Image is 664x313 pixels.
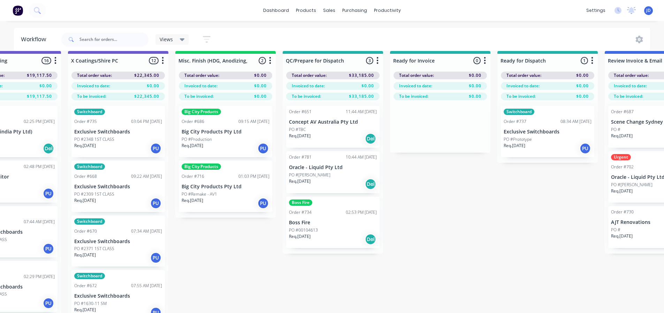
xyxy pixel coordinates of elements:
div: Order #670 [74,228,97,234]
span: Total order value: [506,72,541,79]
span: Total order value: [184,72,219,79]
p: Req. [DATE] [74,143,96,149]
span: $22,345.00 [134,93,159,100]
span: $0.00 [576,93,589,100]
div: Order #651 [289,109,312,115]
p: PO #[PERSON_NAME] [289,172,330,178]
span: $0.00 [469,83,481,89]
p: Big City Products Pty Ltd [182,184,269,190]
div: Workflow [21,35,49,44]
div: Switchboard [74,109,105,115]
p: Req. [DATE] [289,233,311,240]
div: Order #668 [74,173,97,180]
span: $0.00 [469,93,481,100]
p: PO #[PERSON_NAME] [611,182,652,188]
p: PO #Production [182,136,212,143]
span: Views [160,36,173,43]
div: 02:29 PM [DATE] [24,274,55,280]
div: 09:15 AM [DATE] [238,118,269,125]
div: sales [320,5,339,16]
span: To be invoiced: [184,93,214,100]
div: 10:44 AM [DATE] [346,154,377,160]
div: PU [258,198,269,209]
p: PO #TBC [289,126,306,133]
span: $0.00 [361,83,374,89]
span: JD [646,7,651,14]
p: PO #Remake - AV1 [182,191,217,197]
div: Del [365,179,376,190]
div: purchasing [339,5,371,16]
div: Order #730 [611,209,634,215]
span: $33,185.00 [349,72,374,79]
span: $0.00 [254,93,267,100]
div: Order #65111:44 AM [DATE]Concept AV Australia Pty LtdPO #TBCReq.[DATE]Del [286,106,380,148]
p: PO # [611,227,620,233]
span: $0.00 [254,83,267,89]
span: To be invoiced: [292,93,321,100]
span: $19,117.50 [27,93,52,100]
p: PO #2371 1ST CLASS [74,246,114,252]
span: Invoiced to date: [614,83,647,89]
span: Total order value: [614,72,649,79]
div: Boss FireOrder #73402:53 PM [DATE]Boss FirePO #00104613Req.[DATE]Del [286,197,380,248]
p: Big City Products Pty Ltd [182,129,269,135]
div: 11:44 AM [DATE] [346,109,377,115]
p: Req. [DATE] [611,233,633,239]
a: dashboard [260,5,292,16]
div: Big City ProductsOrder #71601:03 PM [DATE]Big City Products Pty LtdPO #Remake - AV1Req.[DATE]PU [179,161,272,212]
div: Order #687 [611,109,634,115]
span: $0.00 [39,83,52,89]
span: $0.00 [576,83,589,89]
span: To be invoiced: [506,93,536,100]
div: Switchboard [74,163,105,170]
div: Del [43,143,54,154]
p: Req. [DATE] [182,197,203,204]
span: $0.00 [147,83,159,89]
div: SwitchboardOrder #66809:22 AM [DATE]Exclusive SwitchboardsPO #2309 1ST CLASSReq.[DATE]PU [71,161,165,212]
p: PO #2309 1ST CLASS [74,191,114,197]
p: PO # [611,126,620,133]
span: Total order value: [292,72,327,79]
div: Urgent [611,154,631,160]
p: Req. [DATE] [289,178,311,184]
p: Exclusive Switchboards [74,239,162,245]
div: SwitchboardOrder #67007:34 AM [DATE]Exclusive SwitchboardsPO #2371 1ST CLASSReq.[DATE]PU [71,216,165,267]
span: Total order value: [399,72,434,79]
p: Req. [DATE] [74,252,96,258]
div: PU [580,143,591,154]
div: 02:48 PM [DATE] [24,163,55,170]
div: Del [365,234,376,245]
span: To be invoiced: [77,93,106,100]
p: Boss Fire [289,220,377,226]
div: Order #735 [74,118,97,125]
span: Invoiced to date: [292,83,325,89]
div: PU [43,188,54,199]
div: PU [43,243,54,254]
span: Invoiced to date: [399,83,432,89]
span: To be invoiced: [614,93,643,100]
p: Exclusive Switchboards [74,129,162,135]
div: Switchboard [74,218,105,225]
div: 02:53 PM [DATE] [346,209,377,216]
div: productivity [371,5,404,16]
div: Order #702 [611,164,634,170]
div: PU [43,298,54,309]
div: 07:44 AM [DATE] [24,219,55,225]
span: Invoiced to date: [184,83,217,89]
p: Exclusive Switchboards [504,129,592,135]
p: Concept AV Australia Pty Ltd [289,119,377,125]
p: Req. [DATE] [611,133,633,139]
div: Order #78110:44 AM [DATE]Oracle - Liquid Pty LtdPO #[PERSON_NAME]Req.[DATE]Del [286,151,380,193]
div: 08:34 AM [DATE] [560,118,592,125]
span: To be invoiced: [399,93,428,100]
div: SwitchboardOrder #73503:04 PM [DATE]Exclusive SwitchboardsPO #2348 1ST CLASSReq.[DATE]PU [71,106,165,157]
span: $19,117.50 [27,72,52,79]
div: settings [583,5,609,16]
div: SwitchboardOrder #73708:34 AM [DATE]Exclusive SwitchboardsPO #PrototypeReq.[DATE]PU [501,106,594,157]
div: 09:22 AM [DATE] [131,173,162,180]
p: PO #2348 1ST CLASS [74,136,114,143]
div: PU [150,252,161,263]
div: products [292,5,320,16]
div: PU [150,143,161,154]
div: Big City ProductsOrder #68609:15 AM [DATE]Big City Products Pty LtdPO #ProductionReq.[DATE]PU [179,106,272,157]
